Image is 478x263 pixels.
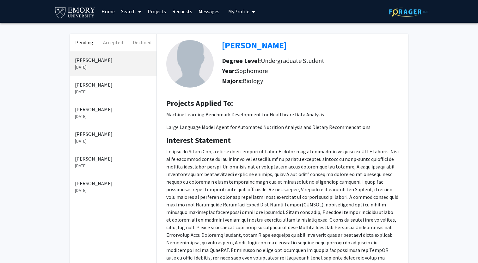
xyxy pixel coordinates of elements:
a: Requests [169,0,195,22]
span: Sophomore [236,67,268,75]
img: Emory University Logo [54,5,96,19]
p: [PERSON_NAME] [75,81,151,89]
p: [DATE] [75,89,151,95]
p: [DATE] [75,162,151,169]
b: Majors: [222,77,243,85]
img: Profile Picture [166,40,214,88]
p: [PERSON_NAME] [75,155,151,162]
b: Degree Level: [222,57,261,64]
p: [PERSON_NAME] [75,180,151,187]
p: [PERSON_NAME] [75,130,151,138]
span: Biology [243,77,263,85]
button: Declined [128,34,156,51]
p: Large Language Model Agent for Automated Nutrition Analysis and Dietary Recommendations [166,123,399,131]
img: ForagerOne Logo [389,7,429,17]
p: [DATE] [75,187,151,194]
p: [DATE] [75,138,151,144]
p: Machine Learning Benchmark Development for Healthcare Data Analysis [166,111,399,118]
iframe: Chat [5,235,27,258]
a: Search [118,0,144,22]
span: My Profile [228,8,249,15]
p: [DATE] [75,113,151,120]
b: Year: [222,67,236,75]
a: Messages [195,0,223,22]
a: Home [98,0,118,22]
span: Undergraduate Student [261,57,324,64]
a: Projects [144,0,169,22]
button: Pending [70,34,99,51]
p: [PERSON_NAME] [75,56,151,64]
b: Projects Applied To: [166,98,233,108]
button: Accepted [99,34,127,51]
p: [PERSON_NAME] [75,106,151,113]
a: Opens in a new tab [222,40,287,51]
b: [PERSON_NAME] [222,40,287,51]
b: Interest Statement [166,135,231,145]
p: [DATE] [75,64,151,70]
